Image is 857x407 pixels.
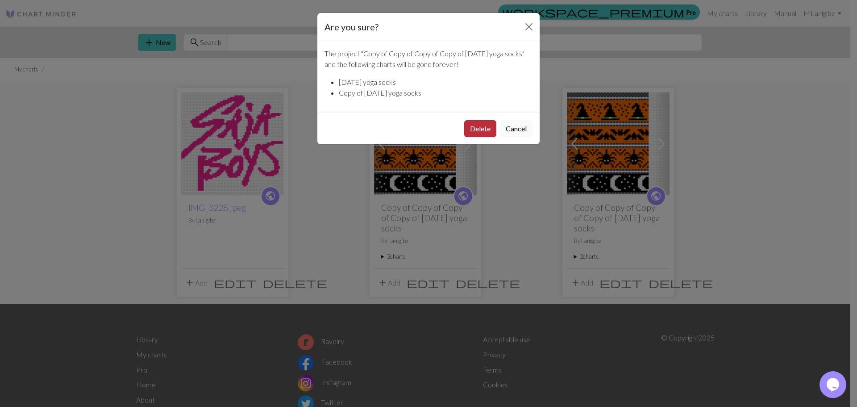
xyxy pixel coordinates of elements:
p: The project " Copy of Copy of Copy of Copy of [DATE] yoga socks " and the following charts will b... [324,48,533,70]
li: [DATE] yoga socks [339,77,533,88]
button: Close [522,20,536,34]
button: Delete [464,120,496,137]
iframe: chat widget [820,371,848,398]
li: Copy of [DATE] yoga socks [339,88,533,98]
button: Cancel [500,120,533,137]
h5: Are you sure? [324,20,379,34]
